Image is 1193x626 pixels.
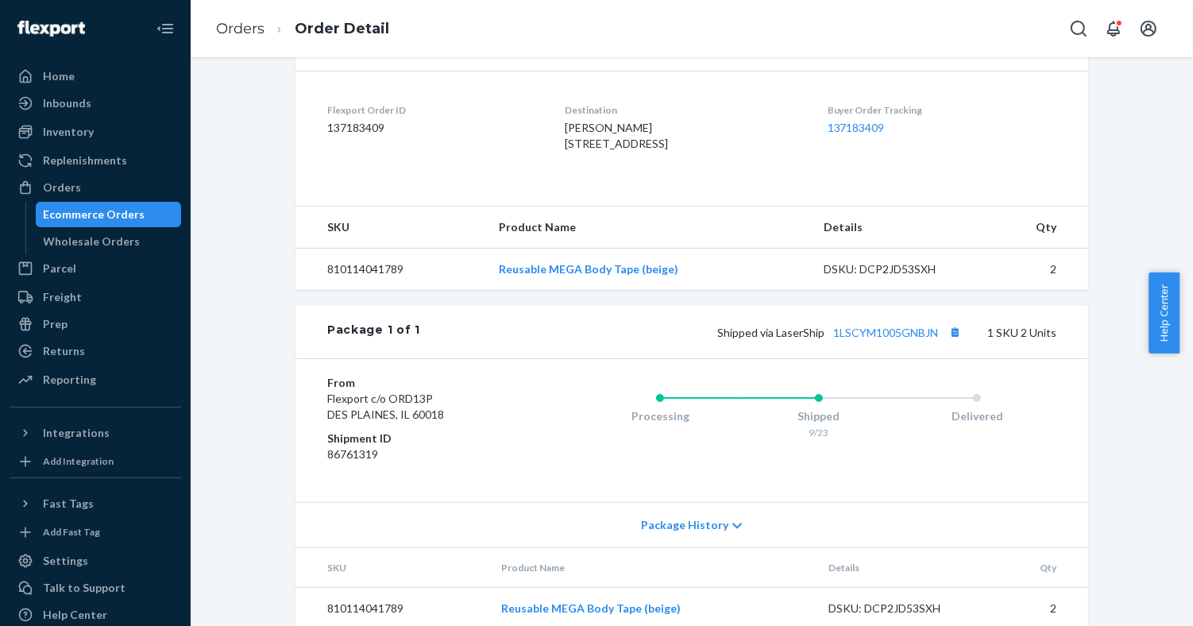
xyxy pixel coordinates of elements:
[10,256,181,281] a: Parcel
[43,153,127,168] div: Replenishments
[824,261,973,277] div: DSKU: DCP2JD53SXH
[565,121,668,150] span: [PERSON_NAME] [STREET_ADDRESS]
[10,284,181,310] a: Freight
[985,207,1088,249] th: Qty
[488,548,816,588] th: Product Name
[816,548,990,588] th: Details
[43,607,107,623] div: Help Center
[499,262,678,276] a: Reusable MEGA Body Tape (beige)
[1149,272,1179,354] button: Help Center
[10,575,181,601] a: Talk to Support
[43,261,76,276] div: Parcel
[10,91,181,116] a: Inbounds
[990,548,1088,588] th: Qty
[985,249,1088,291] td: 2
[420,322,1056,342] div: 1 SKU 2 Units
[43,289,82,305] div: Freight
[486,207,810,249] th: Product Name
[43,525,100,539] div: Add Fast Tag
[811,207,986,249] th: Details
[10,175,181,200] a: Orders
[36,202,182,227] a: Ecommerce Orders
[833,326,938,339] a: 1LSCYM1005GNBJN
[327,392,444,421] span: Flexport c/o ORD13P DES PLAINES, IL 60018
[1133,13,1164,44] button: Open account menu
[43,496,94,512] div: Fast Tags
[327,322,420,342] div: Package 1 of 1
[295,207,486,249] th: SKU
[43,425,110,441] div: Integrations
[327,431,517,446] dt: Shipment ID
[828,601,978,616] div: DSKU: DCP2JD53SXH
[43,68,75,84] div: Home
[10,311,181,337] a: Prep
[10,452,181,471] a: Add Integration
[43,343,85,359] div: Returns
[10,119,181,145] a: Inventory
[327,120,539,136] dd: 137183409
[10,491,181,516] button: Fast Tags
[501,601,681,615] a: Reusable MEGA Body Tape (beige)
[43,372,96,388] div: Reporting
[203,6,402,52] ol: breadcrumbs
[43,316,68,332] div: Prep
[739,408,898,424] div: Shipped
[717,326,965,339] span: Shipped via LaserShip
[739,426,898,439] div: 9/23
[327,375,517,391] dt: From
[10,148,181,173] a: Replenishments
[216,20,264,37] a: Orders
[327,103,539,117] dt: Flexport Order ID
[295,20,389,37] a: Order Detail
[44,207,145,222] div: Ecommerce Orders
[43,553,88,569] div: Settings
[10,338,181,364] a: Returns
[828,121,885,134] a: 137183409
[36,229,182,254] a: Wholesale Orders
[44,234,141,249] div: Wholesale Orders
[581,408,739,424] div: Processing
[10,548,181,574] a: Settings
[1063,13,1095,44] button: Open Search Box
[295,249,486,291] td: 810114041789
[1098,13,1129,44] button: Open notifications
[43,180,81,195] div: Orders
[295,548,488,588] th: SKU
[10,523,181,542] a: Add Fast Tag
[327,446,517,462] dd: 86761319
[43,454,114,468] div: Add Integration
[43,580,125,596] div: Talk to Support
[17,21,85,37] img: Flexport logo
[10,367,181,392] a: Reporting
[10,420,181,446] button: Integrations
[43,124,94,140] div: Inventory
[565,103,801,117] dt: Destination
[43,95,91,111] div: Inbounds
[641,517,728,533] span: Package History
[898,408,1056,424] div: Delivered
[10,64,181,89] a: Home
[944,322,965,342] button: Copy tracking number
[149,13,181,44] button: Close Navigation
[828,103,1056,117] dt: Buyer Order Tracking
